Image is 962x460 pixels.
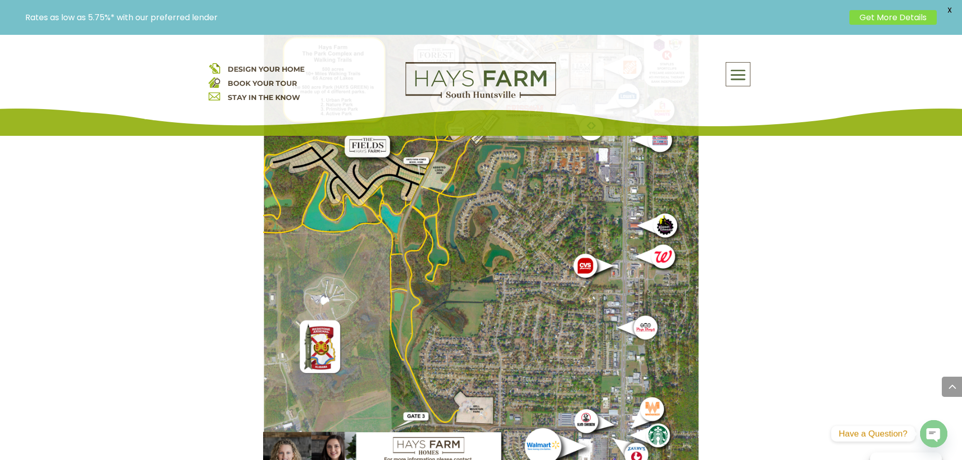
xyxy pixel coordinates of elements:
img: book your home tour [209,76,220,88]
a: DESIGN YOUR HOME [228,65,305,74]
a: BOOK YOUR TOUR [228,79,297,88]
p: Rates as low as 5.75%* with our preferred lender [25,13,844,22]
img: design your home [209,62,220,74]
a: Get More Details [849,10,937,25]
img: Logo [406,62,556,98]
a: hays farm homes huntsville development [406,91,556,100]
span: X [942,3,957,18]
a: STAY IN THE KNOW [228,93,300,102]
